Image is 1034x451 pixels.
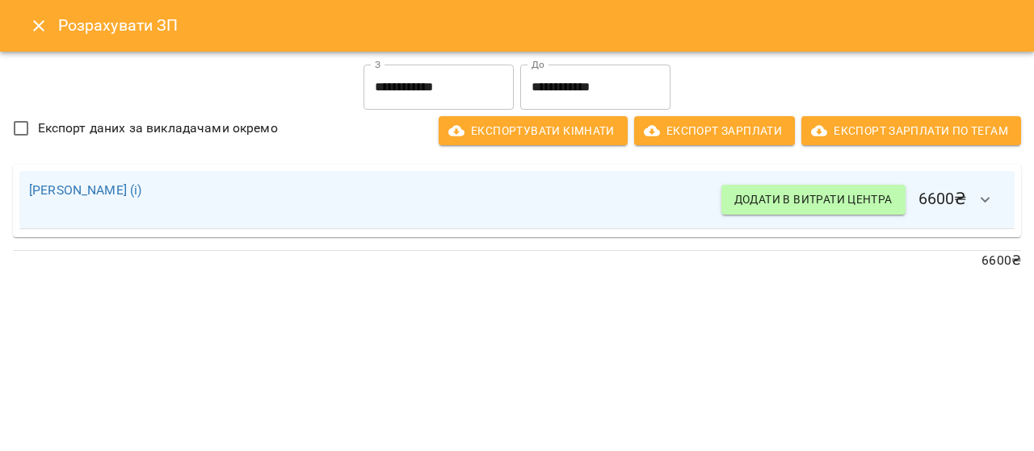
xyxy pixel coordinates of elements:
[814,121,1008,140] span: Експорт Зарплати по тегам
[647,121,782,140] span: Експорт Зарплати
[38,119,278,138] span: Експорт даних за викладачами окремо
[58,13,1015,38] h6: Розрахувати ЗП
[721,181,1005,219] h6: 6600 ₴
[734,190,893,209] span: Додати в витрати центра
[452,121,615,140] span: Експортувати кімнати
[721,185,906,214] button: Додати в витрати центра
[13,251,1021,270] p: 6600 ₴
[801,116,1021,145] button: Експорт Зарплати по тегам
[19,6,58,45] button: Close
[29,182,142,198] a: [PERSON_NAME] (і)
[439,116,628,145] button: Експортувати кімнати
[634,116,795,145] button: Експорт Зарплати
